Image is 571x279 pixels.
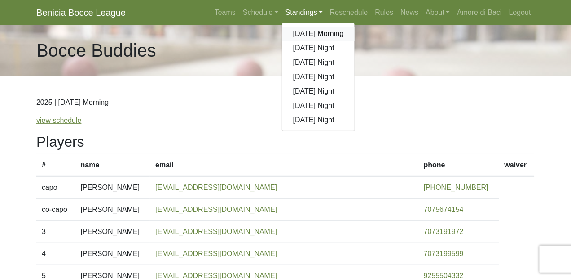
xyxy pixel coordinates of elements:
a: view schedule [36,117,82,124]
td: [PERSON_NAME] [75,243,150,265]
th: waiver [499,154,535,177]
td: [PERSON_NAME] [75,221,150,243]
a: Schedule [239,4,282,22]
a: [PHONE_NUMBER] [424,184,488,191]
a: Reschedule [326,4,372,22]
a: [DATE] Night [282,113,355,127]
th: # [36,154,75,177]
td: 3 [36,221,75,243]
a: Amore di Baci [453,4,505,22]
div: Standings [282,22,355,131]
a: Logout [505,4,535,22]
th: phone [418,154,499,177]
a: [DATE] Night [282,41,355,55]
a: Rules [372,4,397,22]
h2: Players [36,133,535,150]
a: 7073199599 [424,250,464,257]
a: [EMAIL_ADDRESS][DOMAIN_NAME] [155,184,277,191]
a: [DATE] Morning [282,27,355,41]
a: [DATE] Night [282,55,355,70]
td: [PERSON_NAME] [75,176,150,199]
td: capo [36,176,75,199]
a: Benicia Bocce League [36,4,126,22]
a: Teams [211,4,239,22]
h1: Bocce Buddies [36,40,156,61]
p: 2025 | [DATE] Morning [36,97,535,108]
th: name [75,154,150,177]
td: co-capo [36,199,75,221]
a: [DATE] Night [282,84,355,99]
a: [DATE] Night [282,70,355,84]
th: email [150,154,418,177]
a: About [422,4,454,22]
a: [EMAIL_ADDRESS][DOMAIN_NAME] [155,250,277,257]
a: [EMAIL_ADDRESS][DOMAIN_NAME] [155,206,277,213]
a: Standings [282,4,326,22]
td: 4 [36,243,75,265]
a: 7075674154 [424,206,464,213]
a: News [397,4,422,22]
a: [DATE] Night [282,99,355,113]
a: 7073191972 [424,228,464,235]
a: [EMAIL_ADDRESS][DOMAIN_NAME] [155,228,277,235]
td: [PERSON_NAME] [75,199,150,221]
